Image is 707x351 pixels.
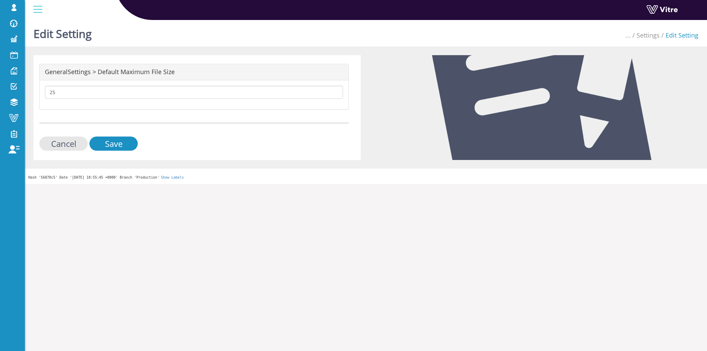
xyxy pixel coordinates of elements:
[39,137,88,151] input: Cancel
[660,31,698,40] li: Edit Setting
[161,175,184,179] a: Show Labels
[40,64,348,80] div: GeneralSettings > Default Maximum File Size
[626,31,631,39] span: ...
[89,137,138,151] input: Save
[33,17,92,47] h1: Edit Setting
[637,31,660,39] a: Settings
[28,175,159,179] span: Hash '56870c5' Date '[DATE] 18:55:45 +0000' Branch 'Production'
